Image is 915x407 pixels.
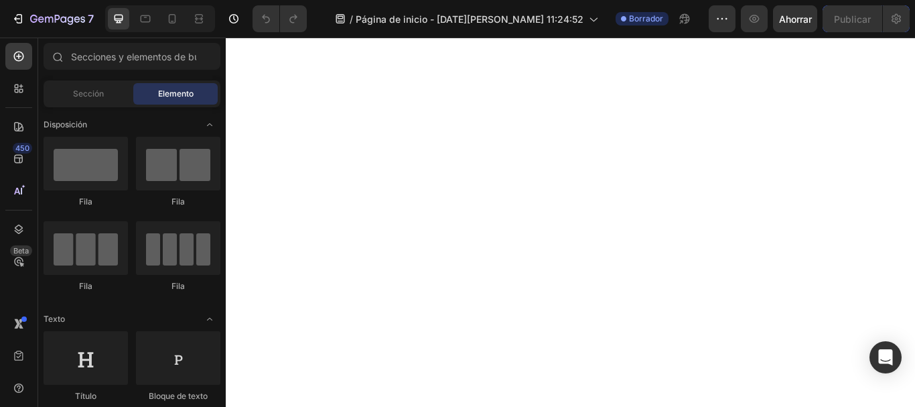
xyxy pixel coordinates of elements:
[44,43,220,70] input: Secciones y elementos de búsqueda
[158,89,194,99] font: Elemento
[44,119,87,129] font: Disposición
[171,281,185,291] font: Fila
[79,196,92,207] font: Fila
[834,13,871,25] font: Publicar
[5,5,100,32] button: 7
[253,5,307,32] div: Deshacer/Rehacer
[823,5,882,32] button: Publicar
[350,13,353,25] font: /
[779,13,812,25] font: Ahorrar
[226,38,915,407] iframe: Área de diseño
[79,281,92,291] font: Fila
[869,341,902,373] div: Abrir Intercom Messenger
[149,391,208,401] font: Bloque de texto
[73,89,104,99] font: Sección
[13,246,29,255] font: Beta
[171,196,185,207] font: Fila
[356,13,583,25] font: Página de inicio - [DATE][PERSON_NAME] 11:24:52
[629,13,663,23] font: Borrador
[199,308,220,330] span: Abrir con palanca
[44,314,65,324] font: Texto
[773,5,817,32] button: Ahorrar
[199,114,220,135] span: Abrir con palanca
[88,12,94,25] font: 7
[15,143,29,153] font: 450
[75,391,96,401] font: Título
